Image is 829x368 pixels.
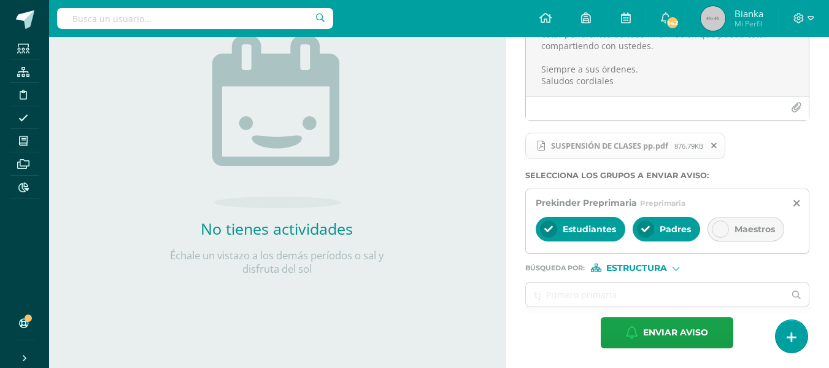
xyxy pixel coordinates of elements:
p: Échale un vistazo a los demás períodos o sal y disfruta del sol [154,249,399,276]
textarea: Buen día padres de familia de preprimaria. Les saludo por este medio deseando de todo corazón que... [526,34,809,96]
span: Prekinder Preprimaria [536,197,637,208]
span: Bianka [735,7,763,20]
label: Selecciona los grupos a enviar aviso : [525,171,809,180]
img: 45x45 [701,6,725,31]
span: Búsqueda por : [525,265,585,272]
span: Estructura [606,265,667,272]
span: Enviar aviso [643,318,708,348]
span: Remover archivo [704,139,725,152]
img: no_activities.png [212,35,341,208]
input: Busca un usuario... [57,8,333,29]
h2: No tienes actividades [154,218,399,239]
span: Padres [660,224,691,235]
div: [object Object] [591,264,683,272]
span: 142 [666,16,679,29]
input: Ej. Primero primaria [526,283,785,307]
button: Enviar aviso [601,317,733,348]
span: Mi Perfil [735,18,763,29]
span: SUSPENSIÓN DE CLASES pp.pdf [525,133,725,160]
span: Estudiantes [563,224,616,235]
span: Maestros [735,224,775,235]
span: Preprimaria [640,198,685,208]
span: SUSPENSIÓN DE CLASES pp.pdf [545,141,674,151]
span: 876.79KB [674,141,703,151]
